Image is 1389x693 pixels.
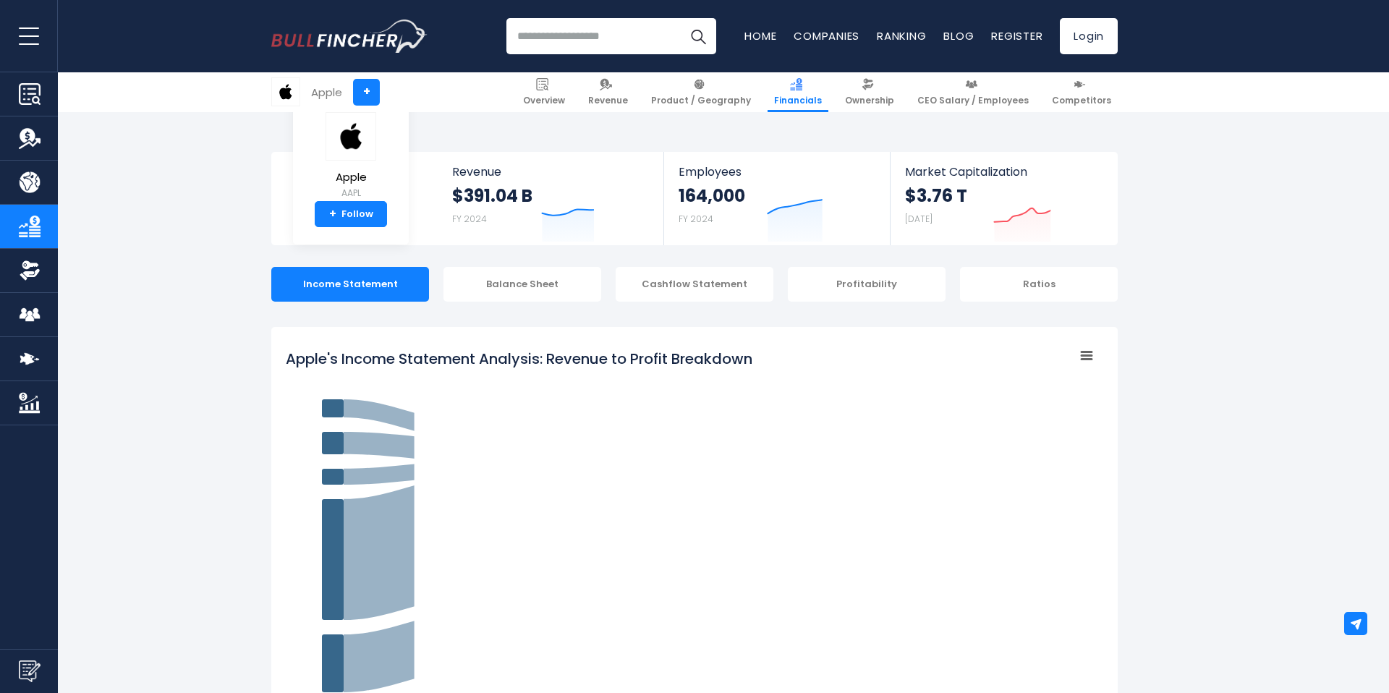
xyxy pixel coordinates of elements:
strong: $391.04 B [452,184,532,207]
span: Apple [326,171,376,184]
span: Market Capitalization [905,165,1102,179]
small: FY 2024 [679,213,713,225]
a: Blog [943,28,974,43]
span: Overview [523,95,565,106]
img: AAPL logo [272,78,300,106]
img: AAPL logo [326,112,376,161]
a: Revenue $391.04 B FY 2024 [438,152,664,245]
a: Ranking [877,28,926,43]
strong: + [329,208,336,221]
a: +Follow [315,201,387,227]
a: Go to homepage [271,20,427,53]
div: Ratios [960,267,1118,302]
a: Revenue [582,72,634,112]
a: Product / Geography [645,72,757,112]
small: FY 2024 [452,213,487,225]
strong: $3.76 T [905,184,967,207]
span: CEO Salary / Employees [917,95,1029,106]
span: Product / Geography [651,95,751,106]
small: AAPL [326,187,376,200]
div: Cashflow Statement [616,267,773,302]
a: Ownership [838,72,901,112]
a: Employees 164,000 FY 2024 [664,152,889,245]
a: Register [991,28,1042,43]
img: Bullfincher logo [271,20,428,53]
strong: 164,000 [679,184,745,207]
a: Apple AAPL [325,111,377,202]
small: [DATE] [905,213,933,225]
span: Financials [774,95,822,106]
a: Financials [768,72,828,112]
a: Overview [517,72,572,112]
a: Competitors [1045,72,1118,112]
div: Apple [311,84,342,101]
a: Home [744,28,776,43]
div: Balance Sheet [443,267,601,302]
a: Login [1060,18,1118,54]
a: + [353,79,380,106]
span: Competitors [1052,95,1111,106]
span: Revenue [588,95,628,106]
tspan: Apple's Income Statement Analysis: Revenue to Profit Breakdown [286,349,752,369]
a: CEO Salary / Employees [911,72,1035,112]
a: Market Capitalization $3.76 T [DATE] [891,152,1116,245]
div: Income Statement [271,267,429,302]
span: Revenue [452,165,650,179]
button: Search [680,18,716,54]
span: Employees [679,165,875,179]
img: Ownership [19,260,41,281]
div: Profitability [788,267,946,302]
span: Ownership [845,95,894,106]
a: Companies [794,28,859,43]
